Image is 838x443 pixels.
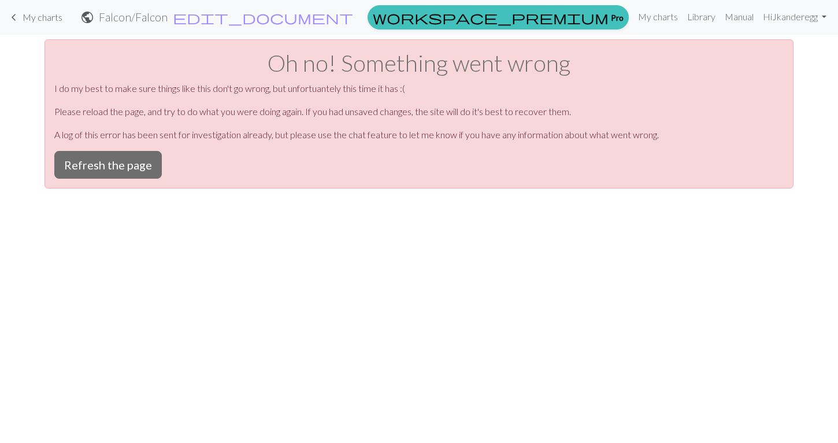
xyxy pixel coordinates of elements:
[80,9,94,25] span: public
[373,9,609,25] span: workspace_premium
[720,5,758,28] a: Manual
[683,5,720,28] a: Library
[758,5,831,28] a: HiJkanderegg
[633,5,683,28] a: My charts
[54,105,784,119] p: Please reload the page, and try to do what you were doing again. If you had unsaved changes, the ...
[368,5,629,29] a: Pro
[54,151,162,179] button: Refresh the page
[54,49,784,77] h1: Oh no! Something went wrong
[99,10,168,24] h2: Falcon / Falcon
[23,12,62,23] span: My charts
[54,82,784,95] p: I do my best to make sure things like this don't go wrong, but unfortuantely this time it has :(
[173,9,353,25] span: edit_document
[7,8,62,27] a: My charts
[7,9,21,25] span: keyboard_arrow_left
[54,128,784,142] p: A log of this error has been sent for investigation already, but please use the chat feature to l...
